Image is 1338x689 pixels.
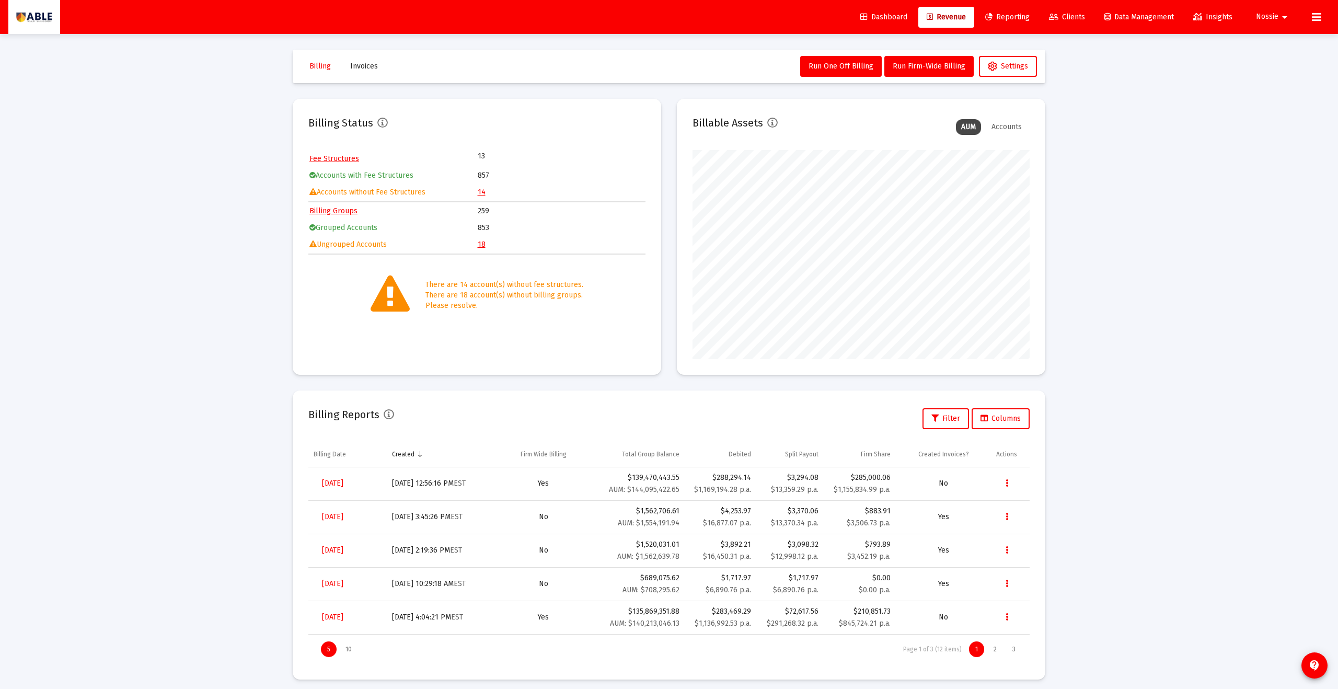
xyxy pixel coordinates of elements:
span: [DATE] [322,579,343,588]
a: [DATE] [314,607,352,628]
div: Display 5 items on page [321,641,337,657]
button: Billing [301,56,339,77]
td: Column Firm Wide Billing [497,442,590,467]
div: $210,851.73 [829,606,891,617]
td: Column Created [387,442,497,467]
a: Dashboard [852,7,916,28]
div: No [901,478,986,489]
small: $291,268.32 p.a. [767,619,818,628]
td: 853 [478,220,645,236]
span: Settings [988,62,1028,71]
span: Billing [309,62,331,71]
small: EST [451,512,463,521]
small: $13,370.34 p.a. [771,519,818,527]
small: $12,998.12 p.a. [771,552,818,561]
span: [DATE] [322,613,343,622]
div: $793.89 [829,539,891,550]
div: AUM [956,119,981,135]
span: Run Firm-Wide Billing [893,62,965,71]
div: [DATE] 10:29:18 AM [392,579,492,589]
div: Page 1 of 3 (12 items) [903,646,962,653]
a: Reporting [977,7,1038,28]
div: Page 3 [1006,641,1022,657]
div: Debited [729,450,751,458]
div: Page 2 [987,641,1003,657]
div: [DATE] 4:04:21 PM [392,612,492,623]
span: Columns [981,414,1021,423]
small: $3,506.73 p.a. [847,519,891,527]
span: Nossie [1256,13,1278,21]
div: [DATE] 3:45:26 PM [392,512,492,522]
div: $1,562,706.61 [595,506,680,529]
h2: Billable Assets [693,114,763,131]
small: AUM: $1,562,639.78 [617,552,679,561]
div: Page Navigation [308,635,1030,664]
a: [DATE] [314,540,352,561]
span: Data Management [1104,13,1174,21]
div: $1,717.97 [762,573,818,595]
small: $845,724.21 p.a. [839,619,891,628]
mat-icon: arrow_drop_down [1278,7,1291,28]
span: Reporting [985,13,1030,21]
td: Grouped Accounts [309,220,477,236]
div: Page 1 [969,641,984,657]
span: Clients [1049,13,1085,21]
small: AUM: $140,213,046.13 [610,619,679,628]
a: Insights [1185,7,1241,28]
h2: Billing Reports [308,406,379,423]
small: $3,452.19 p.a. [847,552,891,561]
div: $283,469.29 [690,606,751,617]
div: Please resolve. [425,301,583,311]
td: 13 [478,151,561,162]
div: $1,717.97 [690,573,751,583]
div: $3,892.21 [690,539,751,550]
div: Yes [502,478,584,489]
div: [DATE] 12:56:16 PM [392,478,492,489]
div: No [502,579,584,589]
td: Ungrouped Accounts [309,237,477,252]
small: EST [454,579,466,588]
span: Revenue [927,13,966,21]
td: Column Total Group Balance [590,442,685,467]
div: Split Payout [785,450,818,458]
small: AUM: $144,095,422.65 [609,485,679,494]
span: Dashboard [860,13,907,21]
button: Run One Off Billing [800,56,882,77]
div: $285,000.06 [829,473,891,483]
a: 14 [478,188,486,197]
div: Created [392,450,414,458]
div: No [901,612,986,623]
span: Filter [931,414,960,423]
a: Revenue [918,7,974,28]
td: Accounts with Fee Structures [309,168,477,183]
div: Firm Wide Billing [521,450,567,458]
div: $0.00 [829,573,891,583]
a: Fee Structures [309,154,359,163]
span: Run One Off Billing [809,62,873,71]
span: [DATE] [322,546,343,555]
div: Yes [901,512,986,522]
div: No [502,545,584,556]
small: $16,450.31 p.a. [703,552,751,561]
button: Settings [979,56,1037,77]
div: [DATE] 2:19:36 PM [392,545,492,556]
td: Column Split Payout [756,442,824,467]
td: Column Billing Date [308,442,387,467]
div: $1,520,031.01 [595,539,680,562]
div: Firm Share [861,450,891,458]
div: $139,470,443.55 [595,473,680,495]
div: There are 18 account(s) without billing groups. [425,290,583,301]
div: Accounts [986,119,1027,135]
small: $1,169,194.28 p.a. [694,485,751,494]
a: [DATE] [314,507,352,527]
td: Column Created Invoices? [896,442,991,467]
div: $3,098.32 [762,539,818,562]
button: Columns [972,408,1030,429]
a: Clients [1041,7,1093,28]
div: No [502,512,584,522]
small: $6,890.76 p.a. [706,585,751,594]
small: EST [451,613,463,622]
div: $4,253.97 [690,506,751,516]
td: Accounts without Fee Structures [309,185,477,200]
mat-icon: contact_support [1308,659,1321,672]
